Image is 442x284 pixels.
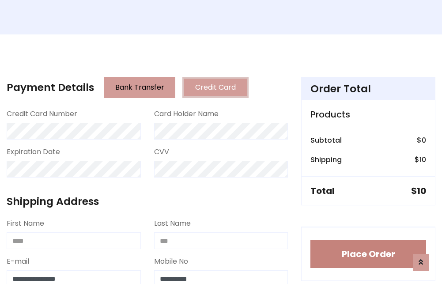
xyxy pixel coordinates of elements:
[104,77,175,98] button: Bank Transfer
[7,218,44,229] label: First Name
[411,186,426,196] h5: $
[417,136,426,144] h6: $
[7,147,60,157] label: Expiration Date
[154,218,191,229] label: Last Name
[310,136,342,144] h6: Subtotal
[182,77,249,98] button: Credit Card
[7,109,77,119] label: Credit Card Number
[310,186,335,196] h5: Total
[310,83,426,95] h4: Order Total
[154,109,219,119] label: Card Holder Name
[419,155,426,165] span: 10
[310,109,426,120] h5: Products
[7,81,94,94] h4: Payment Details
[422,135,426,145] span: 0
[417,185,426,197] span: 10
[154,256,188,267] label: Mobile No
[7,195,288,208] h4: Shipping Address
[310,155,342,164] h6: Shipping
[154,147,169,157] label: CVV
[415,155,426,164] h6: $
[7,256,29,267] label: E-mail
[310,240,426,268] button: Place Order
